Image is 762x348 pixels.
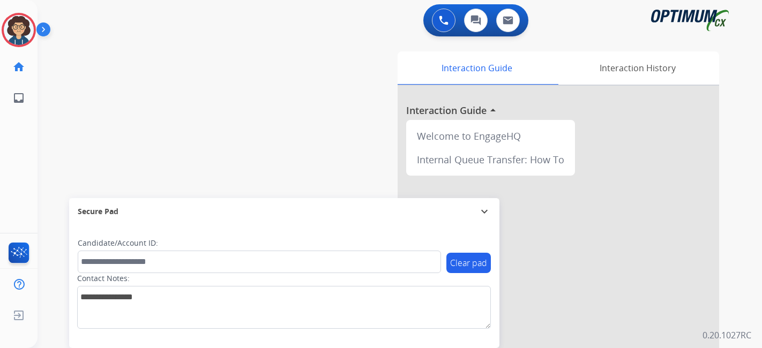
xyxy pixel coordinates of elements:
button: Clear pad [446,253,491,273]
div: Internal Queue Transfer: How To [410,148,571,171]
div: Interaction History [556,51,719,85]
p: 0.20.1027RC [703,329,751,342]
div: Interaction Guide [398,51,556,85]
mat-icon: inbox [12,92,25,104]
img: avatar [4,15,34,45]
span: Secure Pad [78,206,118,217]
mat-icon: home [12,60,25,73]
label: Candidate/Account ID: [78,238,158,248]
div: Welcome to EngageHQ [410,124,571,148]
mat-icon: expand_more [478,205,491,218]
label: Contact Notes: [77,273,130,284]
